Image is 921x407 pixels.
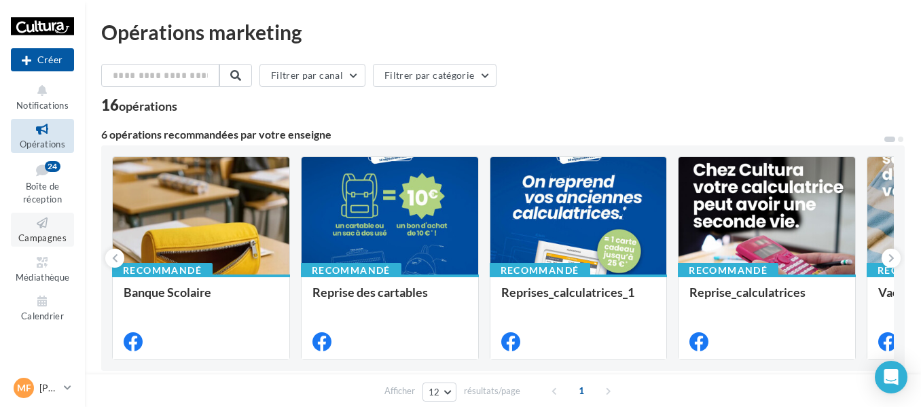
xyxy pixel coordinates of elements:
span: Médiathèque [16,272,70,283]
span: 12 [429,387,440,397]
div: Banque Scolaire [124,285,278,313]
button: Créer [11,48,74,71]
a: Campagnes [11,213,74,246]
a: Boîte de réception24 [11,158,74,208]
button: 12 [422,383,457,402]
div: Nouvelle campagne [11,48,74,71]
button: Filtrer par catégorie [373,64,496,87]
div: 16 [101,98,177,113]
div: Recommandé [490,263,590,278]
div: Recommandé [678,263,778,278]
div: Recommandé [301,263,401,278]
div: Reprises_calculatrices_1 [501,285,656,313]
div: Opérations marketing [101,22,905,42]
p: [PERSON_NAME] [39,381,58,395]
a: Calendrier [11,291,74,324]
div: Open Intercom Messenger [875,361,907,393]
button: Notifications [11,80,74,113]
a: MF [PERSON_NAME] [11,375,74,401]
span: 1 [571,380,592,402]
div: opérations [119,100,177,112]
div: 24 [45,161,60,172]
span: Calendrier [21,311,64,321]
span: MF [17,381,31,395]
a: Médiathèque [11,252,74,285]
span: Boîte de réception [23,181,62,205]
button: Filtrer par canal [259,64,365,87]
span: Campagnes [18,232,67,243]
span: résultats/page [464,385,520,397]
span: Notifications [16,100,69,111]
div: Recommandé [112,263,213,278]
div: 6 opérations recommandées par votre enseigne [101,129,883,140]
div: Reprise des cartables [312,285,467,313]
span: Afficher [384,385,415,397]
div: Reprise_calculatrices [689,285,844,313]
span: Opérations [20,139,65,149]
a: Opérations [11,119,74,152]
